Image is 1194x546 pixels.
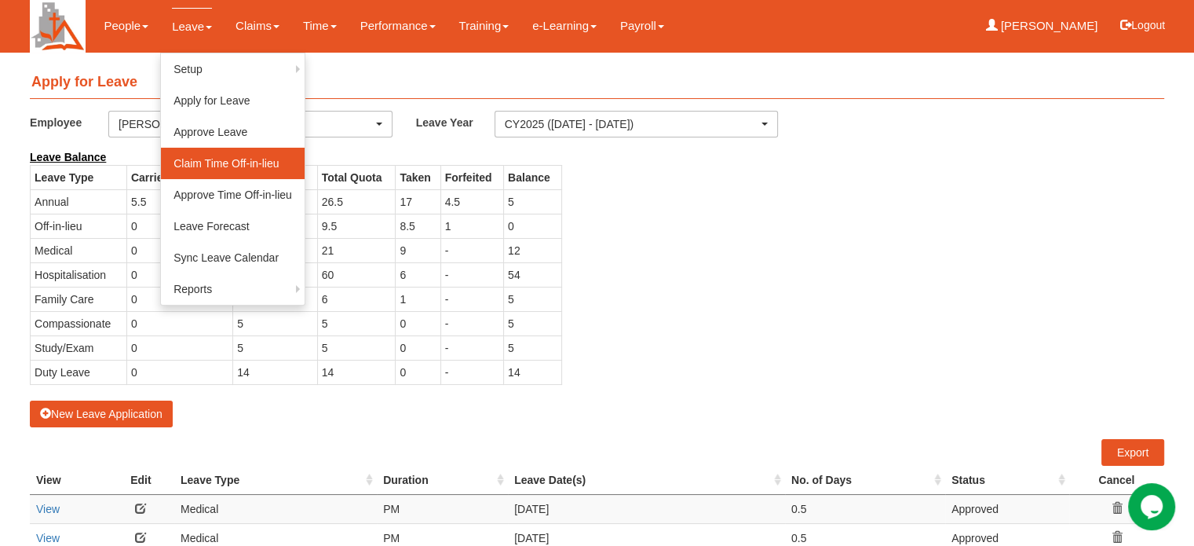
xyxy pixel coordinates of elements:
[785,466,945,495] th: No. of Days : activate to sort column ascending
[504,165,561,189] th: Balance
[31,214,127,238] td: Off-in-lieu
[504,189,561,214] td: 5
[126,287,232,311] td: 0
[317,262,396,287] td: 60
[236,8,279,44] a: Claims
[161,242,305,273] a: Sync Leave Calendar
[126,311,232,335] td: 0
[233,335,318,360] td: 5
[31,189,127,214] td: Annual
[161,53,305,85] a: Setup
[377,494,508,523] td: PM
[31,335,127,360] td: Study/Exam
[377,466,508,495] th: Duration : activate to sort column ascending
[126,360,232,384] td: 0
[161,148,305,179] a: Claim Time Off-in-lieu
[31,165,127,189] th: Leave Type
[126,189,232,214] td: 5.5
[126,262,232,287] td: 0
[31,360,127,384] td: Duty Leave
[317,360,396,384] td: 14
[233,311,318,335] td: 5
[504,335,561,360] td: 5
[945,494,1069,523] td: Approved
[31,238,127,262] td: Medical
[1109,6,1176,44] button: Logout
[30,401,173,427] button: New Leave Application
[161,179,305,211] a: Approve Time Off-in-lieu
[504,311,561,335] td: 5
[161,85,305,116] a: Apply for Leave
[986,8,1098,44] a: [PERSON_NAME]
[945,466,1069,495] th: Status : activate to sort column ascending
[416,111,495,134] label: Leave Year
[30,111,108,134] label: Employee
[440,262,503,287] td: -
[161,116,305,148] a: Approve Leave
[172,8,212,45] a: Leave
[620,8,664,44] a: Payroll
[317,165,396,189] th: Total Quota
[317,238,396,262] td: 21
[504,360,561,384] td: 14
[317,287,396,311] td: 6
[1069,466,1164,495] th: Cancel
[504,287,561,311] td: 5
[504,214,561,238] td: 0
[396,311,440,335] td: 0
[440,311,503,335] td: -
[108,111,393,137] button: [PERSON_NAME]
[440,214,503,238] td: 1
[440,238,503,262] td: -
[161,211,305,242] a: Leave Forecast
[1101,439,1164,466] a: Export
[440,335,503,360] td: -
[1128,483,1178,530] iframe: chat widget
[317,214,396,238] td: 9.5
[396,214,440,238] td: 8.5
[317,311,396,335] td: 5
[396,335,440,360] td: 0
[360,8,436,44] a: Performance
[396,189,440,214] td: 17
[174,466,377,495] th: Leave Type : activate to sort column ascending
[31,311,127,335] td: Compassionate
[504,262,561,287] td: 54
[108,466,174,495] th: Edit
[161,273,305,305] a: Reports
[396,238,440,262] td: 9
[30,67,1164,99] h4: Apply for Leave
[104,8,148,44] a: People
[303,8,337,44] a: Time
[532,8,597,44] a: e-Learning
[126,238,232,262] td: 0
[317,189,396,214] td: 26.5
[396,360,440,384] td: 0
[317,335,396,360] td: 5
[126,335,232,360] td: 0
[440,189,503,214] td: 4.5
[30,466,108,495] th: View
[30,151,106,163] b: Leave Balance
[459,8,509,44] a: Training
[505,116,759,132] div: CY2025 ([DATE] - [DATE])
[126,214,232,238] td: 0
[440,360,503,384] td: -
[36,532,60,544] a: View
[508,466,785,495] th: Leave Date(s) : activate to sort column ascending
[396,262,440,287] td: 6
[119,116,373,132] div: [PERSON_NAME]
[785,494,945,523] td: 0.5
[495,111,779,137] button: CY2025 ([DATE] - [DATE])
[36,503,60,515] a: View
[440,165,503,189] th: Forfeited
[508,494,785,523] td: [DATE]
[396,287,440,311] td: 1
[233,360,318,384] td: 14
[396,165,440,189] th: Taken
[126,165,232,189] th: Carried Forward
[504,238,561,262] td: 12
[440,287,503,311] td: -
[174,494,377,523] td: Medical
[31,262,127,287] td: Hospitalisation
